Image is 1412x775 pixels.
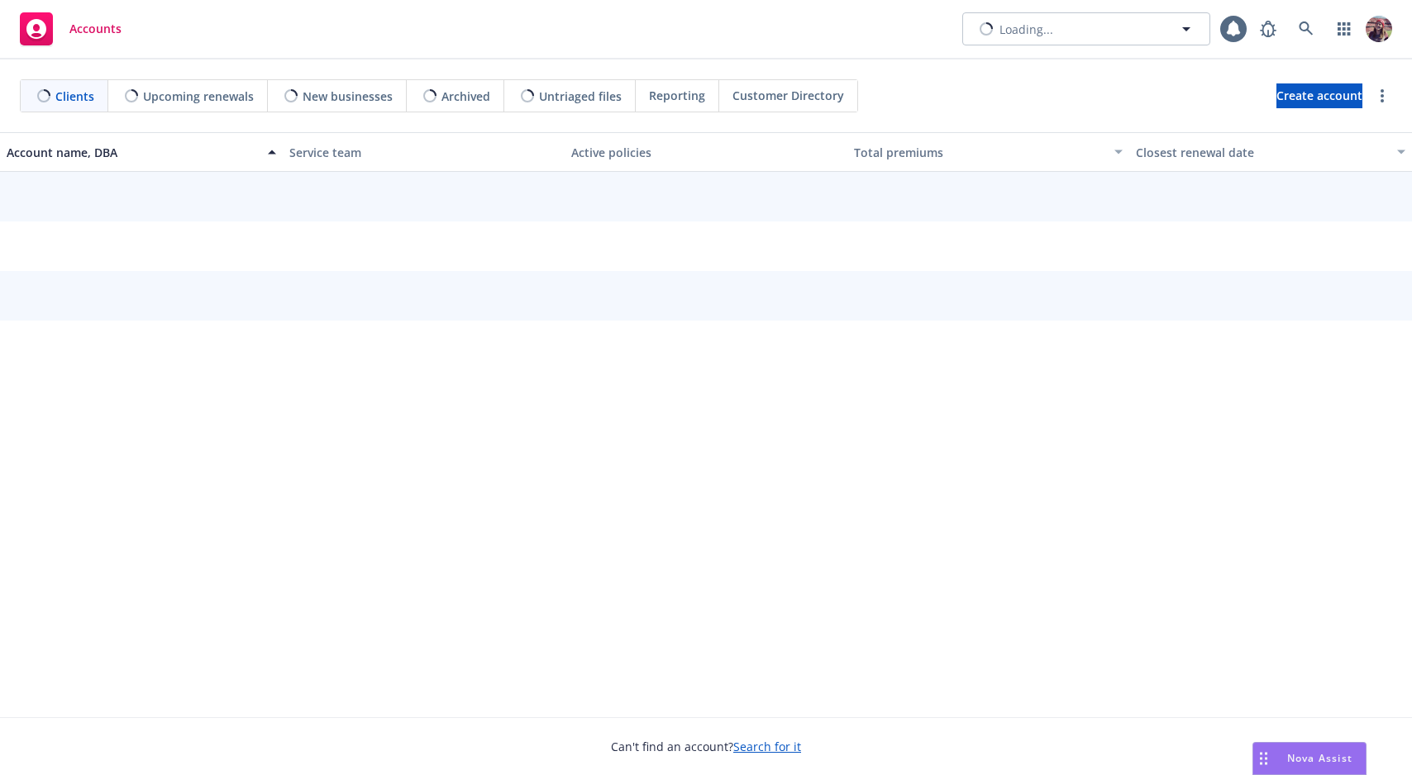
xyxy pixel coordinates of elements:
[1129,132,1412,172] button: Closest renewal date
[649,87,705,104] span: Reporting
[1287,751,1352,765] span: Nova Assist
[847,132,1130,172] button: Total premiums
[1276,83,1362,108] a: Create account
[539,88,622,105] span: Untriaged files
[1328,12,1361,45] a: Switch app
[571,144,841,161] div: Active policies
[733,739,801,754] a: Search for it
[1136,144,1387,161] div: Closest renewal date
[69,22,122,36] span: Accounts
[1366,16,1392,42] img: photo
[441,88,490,105] span: Archived
[289,144,559,161] div: Service team
[732,87,844,104] span: Customer Directory
[1372,86,1392,106] a: more
[611,738,801,755] span: Can't find an account?
[13,6,128,52] a: Accounts
[962,12,1210,45] button: Loading...
[283,132,565,172] button: Service team
[143,88,254,105] span: Upcoming renewals
[1253,743,1274,774] div: Drag to move
[55,88,94,105] span: Clients
[1276,80,1362,112] span: Create account
[1290,12,1323,45] a: Search
[1252,12,1285,45] a: Report a Bug
[303,88,393,105] span: New businesses
[7,144,258,161] div: Account name, DBA
[854,144,1105,161] div: Total premiums
[999,21,1053,38] span: Loading...
[1252,742,1367,775] button: Nova Assist
[565,132,847,172] button: Active policies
